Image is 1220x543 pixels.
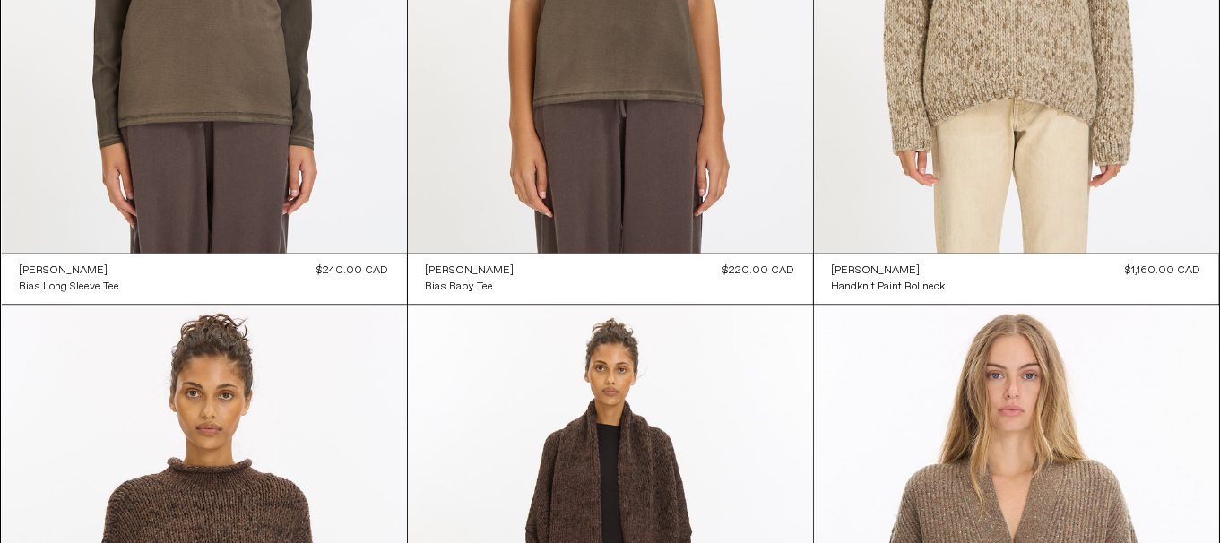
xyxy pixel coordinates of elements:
[20,279,120,295] a: Bias Long Sleeve Tee
[832,263,921,279] div: [PERSON_NAME]
[20,280,120,295] div: Bias Long Sleeve Tee
[426,263,515,279] div: [PERSON_NAME]
[317,263,389,279] div: $240.00 CAD
[426,279,515,295] a: Bias Baby Tee
[723,263,795,279] div: $220.00 CAD
[426,280,494,295] div: Bias Baby Tee
[832,263,946,279] a: [PERSON_NAME]
[1126,263,1201,279] div: $1,160.00 CAD
[426,263,515,279] a: [PERSON_NAME]
[20,263,108,279] div: [PERSON_NAME]
[20,263,120,279] a: [PERSON_NAME]
[832,279,946,295] a: Handknit Paint Rollneck
[832,280,946,295] div: Handknit Paint Rollneck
